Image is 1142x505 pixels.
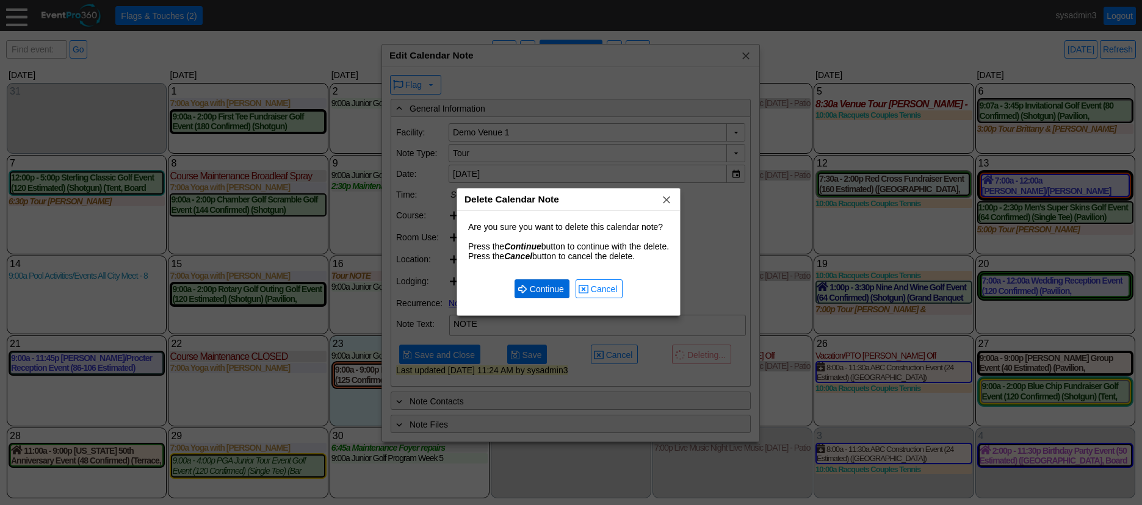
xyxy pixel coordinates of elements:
[468,242,669,251] div: Press the button to continue with the delete.
[579,282,620,295] span: Cancel
[518,282,566,295] span: Continue
[527,283,566,295] span: Continue
[468,251,669,261] div: Press the button to cancel the delete.
[504,251,532,261] i: Cancel
[468,222,669,232] div: Are you sure you want to delete this calendar note?
[464,194,559,204] span: Delete Calendar Note
[504,242,541,251] i: Continue
[588,283,620,295] span: Cancel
